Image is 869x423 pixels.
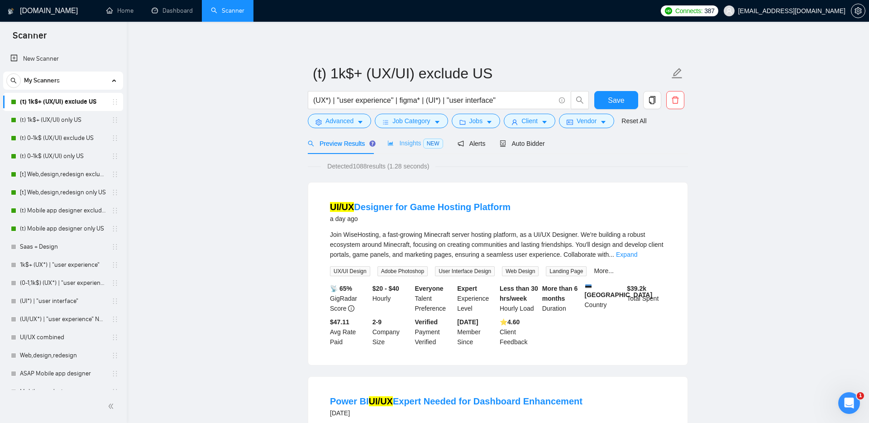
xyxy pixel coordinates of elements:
[857,392,864,399] span: 1
[7,77,20,84] span: search
[111,261,119,269] span: holder
[111,279,119,287] span: holder
[455,284,498,313] div: Experience Level
[20,238,106,256] a: Saas + Design
[644,96,661,104] span: copy
[571,96,588,104] span: search
[211,7,244,14] a: searchScanner
[616,251,637,258] a: Expand
[521,116,538,126] span: Client
[308,140,314,147] span: search
[621,116,646,126] a: Reset All
[594,91,638,109] button: Save
[20,220,106,238] a: (t) Mobile app designer only US
[457,285,477,292] b: Expert
[111,298,119,305] span: holder
[111,225,119,232] span: holder
[415,285,444,292] b: Everyone
[152,7,193,14] a: dashboardDashboard
[851,7,865,14] a: setting
[20,129,106,147] a: (t) 0-1k$ (UX/UI) exclude US
[452,114,501,128] button: folderJobscaret-down
[667,96,684,104] span: delete
[369,396,393,406] mark: UI/UX
[371,284,413,313] div: Hourly
[308,140,373,147] span: Preview Results
[458,140,464,147] span: notification
[541,119,548,125] span: caret-down
[609,251,614,258] span: ...
[585,284,592,290] img: 🇪🇪
[500,285,538,302] b: Less than 30 hrs/week
[330,213,511,224] div: a day ago
[368,139,377,148] div: Tooltip anchor
[24,72,60,90] span: My Scanners
[20,328,106,346] a: UI/UX combined
[502,266,539,276] span: Web Design
[111,388,119,395] span: holder
[459,119,466,125] span: folder
[111,334,119,341] span: holder
[111,116,119,124] span: holder
[675,6,702,16] span: Connects:
[500,318,520,326] b: ⭐️ 4.60
[111,243,119,250] span: holder
[726,8,732,14] span: user
[330,318,349,326] b: $47.11
[498,284,540,313] div: Hourly Load
[585,284,653,298] b: [GEOGRAPHIC_DATA]
[10,50,116,68] a: New Scanner
[577,116,597,126] span: Vendor
[330,396,583,406] a: Power BIUI/UXExpert Needed for Dashboard Enhancement
[542,285,578,302] b: More than 6 months
[838,392,860,414] iframe: Intercom live chat
[8,4,14,19] img: logo
[111,316,119,323] span: holder
[498,317,540,347] div: Client Feedback
[540,284,583,313] div: Duration
[20,202,106,220] a: (t) Mobile app designer exclude US
[704,6,714,16] span: 387
[392,116,430,126] span: Job Category
[382,119,389,125] span: bars
[330,202,354,212] mark: UI/UX
[330,408,583,418] div: [DATE]
[111,171,119,178] span: holder
[20,274,106,292] a: (0-1,1k$) (UX*) | "user experience"
[321,161,435,171] span: Detected 1088 results (1.28 seconds)
[851,4,865,18] button: setting
[500,140,506,147] span: robot
[328,317,371,347] div: Avg Rate Paid
[20,365,106,383] a: ASAP Mobile app designer
[313,95,555,106] input: Search Freelance Jobs...
[666,91,684,109] button: delete
[594,267,614,274] a: More...
[372,285,399,292] b: $20 - $40
[20,165,106,183] a: [t] Web,design,redesign exclude US
[330,230,666,260] div: Join WiseHosting, a fast-growing Minecraft server hosting platform, as a UI/UX Designer. We're bu...
[111,98,119,106] span: holder
[435,266,495,276] span: User Interface Design
[330,285,352,292] b: 📡 65%
[325,116,353,126] span: Advanced
[546,266,587,276] span: Landing Page
[106,7,134,14] a: homeHome
[500,140,544,147] span: Auto Bidder
[372,318,382,326] b: 2-9
[371,317,413,347] div: Company Size
[643,91,661,109] button: copy
[20,147,106,165] a: (t) 0-1k$ (UX/UI) only US
[313,62,669,85] input: Scanner name...
[20,310,106,328] a: (UI/UX*) | "user experience" NEW
[455,317,498,347] div: Member Since
[330,202,511,212] a: UI/UXDesigner for Game Hosting Platform
[608,95,624,106] span: Save
[627,285,646,292] b: $ 39.2k
[415,318,438,326] b: Verified
[20,111,106,129] a: (t) 1k$+ (UX/UI) only US
[671,67,683,79] span: edit
[111,189,119,196] span: holder
[486,119,492,125] span: caret-down
[6,73,21,88] button: search
[600,119,606,125] span: caret-down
